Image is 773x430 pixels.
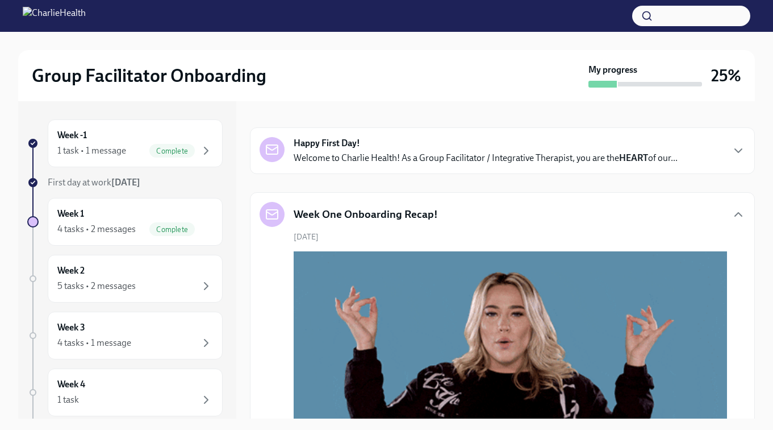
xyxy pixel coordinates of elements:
[27,198,223,246] a: Week 14 tasks • 2 messagesComplete
[48,177,140,188] span: First day at work
[149,225,195,234] span: Complete
[27,369,223,416] a: Week 41 task
[57,129,87,142] h6: Week -1
[619,152,648,163] strong: HEART
[57,208,84,220] h6: Week 1
[57,394,79,406] div: 1 task
[27,312,223,359] a: Week 34 tasks • 1 message
[294,137,360,150] strong: Happy First Day!
[27,119,223,167] a: Week -11 task • 1 messageComplete
[57,144,126,157] div: 1 task • 1 message
[57,378,85,391] h6: Week 4
[27,255,223,303] a: Week 25 tasks • 2 messages
[294,152,678,164] p: Welcome to Charlie Health! As a Group Facilitator / Integrative Therapist, you are the of our...
[57,321,85,334] h6: Week 3
[32,64,266,87] h2: Group Facilitator Onboarding
[57,280,136,292] div: 5 tasks • 2 messages
[111,177,140,188] strong: [DATE]
[57,223,136,235] div: 4 tasks • 2 messages
[57,337,131,349] div: 4 tasks • 1 message
[294,207,438,222] h5: Week One Onboarding Recap!
[294,231,319,242] span: [DATE]
[57,264,85,277] h6: Week 2
[711,65,741,86] h3: 25%
[588,64,637,76] strong: My progress
[23,7,86,25] img: CharlieHealth
[149,147,195,155] span: Complete
[27,176,223,189] a: First day at work[DATE]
